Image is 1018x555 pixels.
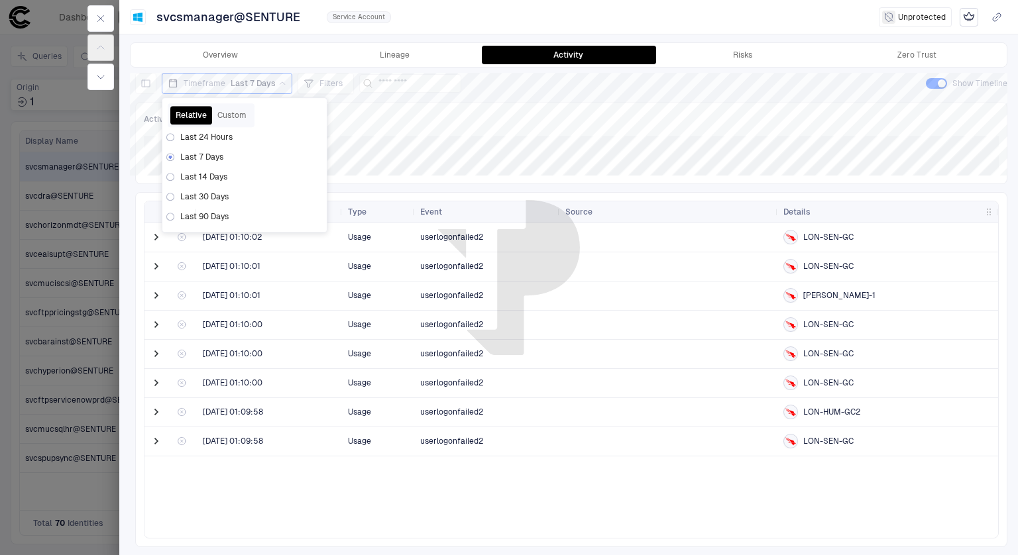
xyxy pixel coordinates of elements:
[420,291,483,300] span: userlogonfailed2
[898,12,946,23] span: Unprotected
[308,46,482,64] button: Lineage
[203,261,260,272] span: [DATE] 01:10:01
[785,232,796,242] div: Crowdstrike
[803,348,854,359] span: LON-SEN-GC
[785,290,796,301] div: Crowdstrike
[803,407,860,417] span: LON-HUM-GC2
[203,348,262,359] div: 8/13/2025 07:10:00 (GMT+00:00 UTC)
[203,407,263,417] span: [DATE] 01:09:58
[420,436,483,446] span: userlogonfailed2
[348,428,410,454] span: Usage
[420,407,483,417] span: userlogonfailed2
[203,261,260,272] div: 8/13/2025 07:10:01 (GMT+00:00 UTC)
[897,50,936,60] div: Zero Trust
[319,78,343,89] span: Filters
[203,407,263,417] div: 8/13/2025 07:09:58 (GMT+00:00 UTC)
[203,436,263,446] span: [DATE] 01:09:58
[180,152,223,162] span: Last 7 Days
[184,78,225,89] span: Timeframe
[144,114,215,125] span: Activities Timeline
[348,282,410,309] span: Usage
[203,232,262,242] span: [DATE] 01:10:02
[348,399,410,425] span: Usage
[348,253,410,279] span: Usage
[203,319,262,330] span: [DATE] 01:10:00
[154,7,319,28] button: svcsmanager@SENTURE
[785,319,796,330] div: Crowdstrike
[180,211,229,222] span: Last 90 Days
[203,290,260,301] span: [DATE] 01:10:01
[203,232,262,242] div: 8/13/2025 07:10:02 (GMT+00:00 UTC)
[803,378,854,388] span: LON-SEN-GC
[135,73,162,94] div: Show View Panel
[170,106,212,125] button: Relative
[785,407,796,417] div: Crowdstrike
[212,106,252,125] button: Custom
[348,370,410,396] span: Usage
[803,436,854,446] span: LON-SEN-GC
[333,13,385,22] span: Service Account
[203,290,260,301] div: 8/13/2025 07:10:01 (GMT+00:00 UTC)
[133,12,143,23] div: Microsoft Active Directory
[952,78,1007,89] span: Show Timeline
[420,232,483,242] span: userlogonfailed2
[785,261,796,272] div: Crowdstrike
[176,261,187,272] div: Failed to logon
[176,348,187,359] div: Failed to logon
[348,224,410,250] span: Usage
[176,319,187,330] div: Failed to logon
[231,78,276,89] span: Last 7 Days
[803,290,876,301] span: [PERSON_NAME]-1
[785,348,796,359] div: Crowdstrike
[180,191,229,202] span: Last 30 Days
[733,50,752,60] div: Risks
[482,46,656,64] button: Activity
[176,290,187,301] div: Failed to logon
[785,436,796,446] div: Crowdstrike
[420,207,442,217] span: Event
[803,261,854,272] span: LON-SEN-GC
[180,172,227,182] span: Last 14 Days
[203,319,262,330] div: 8/13/2025 07:10:00 (GMT+00:00 UTC)
[203,436,263,446] div: 8/13/2025 07:09:58 (GMT+00:00 UTC)
[348,340,410,367] span: Usage
[156,9,300,25] span: svcsmanager@SENTURE
[803,319,854,330] span: LON-SEN-GC
[960,8,978,26] div: Mark as Crown Jewel
[785,378,796,388] div: Crowdstrike
[180,132,233,142] span: Last 24 Hours
[783,207,811,217] span: Details
[420,262,483,271] span: userlogonfailed2
[203,378,262,388] span: [DATE] 01:10:00
[803,232,854,242] span: LON-SEN-GC
[203,348,262,359] span: [DATE] 01:10:00
[420,378,483,387] span: userlogonfailed2
[420,320,483,329] span: userlogonfailed2
[176,232,187,242] div: Failed to logon
[203,378,262,388] div: 8/13/2025 07:10:00 (GMT+00:00 UTC)
[176,436,187,446] div: Failed to logon
[176,378,187,388] div: Failed to logon
[133,46,308,64] button: Overview
[565,207,593,217] span: Source
[348,207,367,217] span: Type
[348,311,410,338] span: Usage
[420,349,483,358] span: userlogonfailed2
[176,407,187,417] div: Failed to logon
